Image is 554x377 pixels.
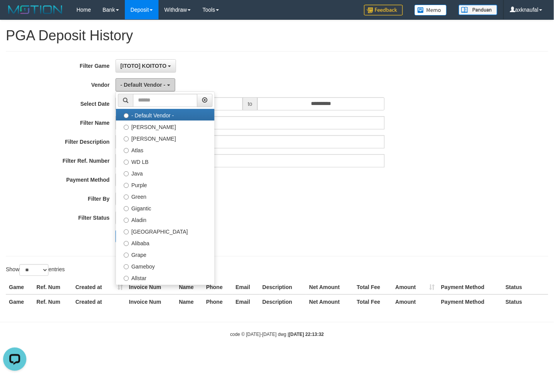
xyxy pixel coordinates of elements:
label: [PERSON_NAME] [116,121,214,132]
th: Email [233,294,259,309]
input: [GEOGRAPHIC_DATA] [124,229,129,234]
input: Gameboy [124,264,129,269]
th: Amount [392,280,438,294]
th: Total Fee [354,294,392,309]
input: Green [124,195,129,200]
th: Name [176,280,203,294]
label: - Default Vendor - [116,109,214,121]
label: Atlas [116,144,214,155]
th: Ref. Num [33,280,72,294]
th: Ref. Num [33,294,72,309]
label: Grape [116,248,214,260]
small: code © [DATE]-[DATE] dwg | [230,332,324,337]
input: [PERSON_NAME] [124,136,129,141]
input: WD LB [124,160,129,165]
input: Java [124,171,129,176]
label: Gigantic [116,202,214,213]
label: Xtr [116,283,214,295]
input: Atlas [124,148,129,153]
th: Created at [72,280,126,294]
th: Net Amount [306,294,354,309]
input: - Default Vendor - [124,113,129,118]
span: to [243,97,257,110]
label: Green [116,190,214,202]
input: Purple [124,183,129,188]
input: [PERSON_NAME] [124,125,129,130]
input: Grape [124,253,129,258]
th: Invoice Num [126,294,176,309]
button: Open LiveChat chat widget [3,3,26,26]
th: Amount [392,294,438,309]
th: Net Amount [306,280,354,294]
th: Description [259,280,306,294]
label: Purple [116,179,214,190]
label: [PERSON_NAME] [116,132,214,144]
label: Alibaba [116,237,214,248]
img: Button%20Memo.svg [414,5,447,15]
th: Status [502,280,548,294]
span: [ITOTO] KOITOTO [121,63,167,69]
th: Email [233,280,259,294]
img: MOTION_logo.png [6,4,65,15]
label: WD LB [116,155,214,167]
label: Aladin [116,213,214,225]
th: Game [6,294,33,309]
input: Alibaba [124,241,129,246]
th: Name [176,294,203,309]
th: Phone [203,280,233,294]
input: Allstar [124,276,129,281]
img: panduan.png [459,5,497,15]
label: Allstar [116,272,214,283]
input: Gigantic [124,206,129,211]
button: [ITOTO] KOITOTO [116,59,176,72]
th: Payment Method [438,294,502,309]
th: Description [259,294,306,309]
span: - Default Vendor - [121,82,166,88]
th: Total Fee [354,280,392,294]
th: Payment Method [438,280,502,294]
label: Java [116,167,214,179]
strong: [DATE] 22:13:32 [289,332,324,337]
th: Created at [72,294,126,309]
img: Feedback.jpg [364,5,403,15]
th: Phone [203,294,233,309]
input: Aladin [124,218,129,223]
label: Gameboy [116,260,214,272]
select: Showentries [19,264,48,276]
button: - Default Vendor - [116,78,175,91]
h1: PGA Deposit History [6,28,548,43]
label: Show entries [6,264,65,276]
label: [GEOGRAPHIC_DATA] [116,225,214,237]
th: Status [502,294,548,309]
th: Invoice Num [126,280,176,294]
th: Game [6,280,33,294]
